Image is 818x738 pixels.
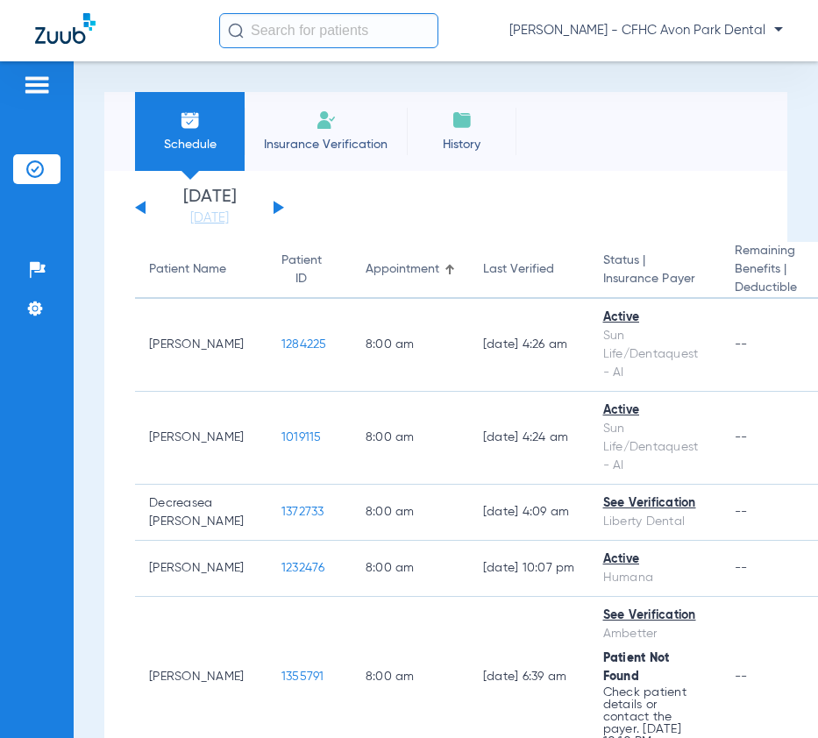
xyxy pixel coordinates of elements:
div: Appointment [366,260,455,279]
div: Patient Name [149,260,226,279]
td: Decreasea [PERSON_NAME] [135,485,267,541]
span: Insurance Payer [603,270,707,288]
div: See Verification [603,494,707,513]
img: Zuub Logo [35,13,96,44]
th: Remaining Benefits | [721,242,812,299]
span: 1355791 [281,671,324,683]
div: Sun Life/Dentaquest - AI [603,420,707,475]
a: [DATE] [157,209,262,227]
span: 1232476 [281,562,325,574]
span: -- [735,506,748,518]
td: 8:00 AM [352,541,469,597]
div: Last Verified [483,260,575,279]
input: Search for patients [219,13,438,48]
td: 8:00 AM [352,392,469,485]
div: Patient ID [281,252,322,288]
img: Manual Insurance Verification [316,110,337,131]
span: -- [735,431,748,444]
div: Active [603,550,707,569]
span: -- [735,562,748,574]
span: Schedule [148,136,231,153]
td: [PERSON_NAME] [135,541,267,597]
td: 8:00 AM [352,485,469,541]
div: See Verification [603,607,707,625]
td: [DATE] 4:26 AM [469,299,589,392]
span: History [420,136,503,153]
div: Liberty Dental [603,513,707,531]
div: Active [603,309,707,327]
img: History [452,110,473,131]
span: -- [735,671,748,683]
div: Last Verified [483,260,554,279]
span: 1019115 [281,431,322,444]
th: Status | [589,242,721,299]
div: Patient ID [281,252,338,288]
td: [DATE] 10:07 PM [469,541,589,597]
div: Ambetter [603,625,707,643]
div: Patient Name [149,260,253,279]
img: hamburger-icon [23,75,51,96]
div: Humana [603,569,707,587]
div: Active [603,401,707,420]
span: 1284225 [281,338,327,351]
img: Search Icon [228,23,244,39]
td: [DATE] 4:24 AM [469,392,589,485]
div: Sun Life/Dentaquest - AI [603,327,707,382]
td: [PERSON_NAME] [135,392,267,485]
span: 1372733 [281,506,324,518]
span: [PERSON_NAME] - CFHC Avon Park Dental [509,22,783,39]
span: Patient Not Found [603,652,670,683]
div: Appointment [366,260,439,279]
img: Schedule [180,110,201,131]
li: [DATE] [157,188,262,227]
td: [DATE] 4:09 AM [469,485,589,541]
td: 8:00 AM [352,299,469,392]
td: [PERSON_NAME] [135,299,267,392]
span: Deductible [735,279,798,297]
span: Insurance Verification [258,136,394,153]
span: -- [735,338,748,351]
